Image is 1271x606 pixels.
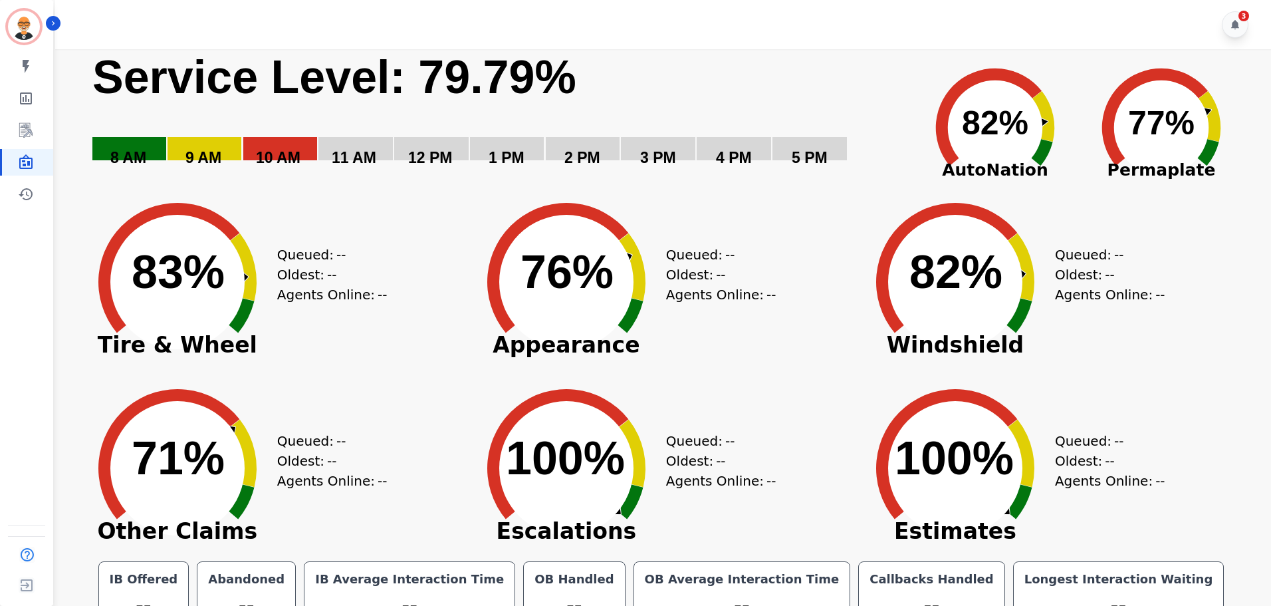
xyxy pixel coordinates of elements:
[1238,11,1249,21] div: 3
[1055,245,1155,265] div: Queued:
[1055,451,1155,471] div: Oldest:
[1055,285,1168,305] div: Agents Online:
[532,570,616,589] div: OB Handled
[766,471,776,491] span: --
[1105,451,1114,471] span: --
[107,570,181,589] div: IB Offered
[909,246,1002,298] text: 82%
[666,471,779,491] div: Agents Online:
[856,525,1055,538] span: Estimates
[856,339,1055,352] span: Windshield
[332,149,376,166] text: 11 AM
[327,265,336,285] span: --
[1055,471,1168,491] div: Agents Online:
[640,149,676,166] text: 3 PM
[1128,104,1195,142] text: 77%
[1055,265,1155,285] div: Oldest:
[1114,245,1123,265] span: --
[467,339,666,352] span: Appearance
[277,431,377,451] div: Queued:
[378,471,387,491] span: --
[520,246,614,298] text: 76%
[766,285,776,305] span: --
[185,149,221,166] text: 9 AM
[110,149,146,166] text: 8 AM
[1114,431,1123,451] span: --
[962,104,1028,142] text: 82%
[1155,285,1165,305] span: --
[716,149,752,166] text: 4 PM
[277,451,377,471] div: Oldest:
[867,570,996,589] div: Callbacks Handled
[78,339,277,352] span: Tire & Wheel
[78,525,277,538] span: Other Claims
[642,570,842,589] div: OB Average Interaction Time
[1105,265,1114,285] span: --
[506,432,625,484] text: 100%
[336,431,346,451] span: --
[312,570,507,589] div: IB Average Interaction Time
[792,149,828,166] text: 5 PM
[1022,570,1216,589] div: Longest Interaction Waiting
[716,451,725,471] span: --
[725,431,735,451] span: --
[8,11,40,43] img: Bordered avatar
[1078,158,1244,183] span: Permaplate
[564,149,600,166] text: 2 PM
[1055,431,1155,451] div: Queued:
[132,246,225,298] text: 83%
[91,49,909,186] svg: Service Level: 0%
[132,432,225,484] text: 71%
[327,451,336,471] span: --
[725,245,735,265] span: --
[205,570,287,589] div: Abandoned
[666,285,779,305] div: Agents Online:
[378,285,387,305] span: --
[666,265,766,285] div: Oldest:
[895,432,1014,484] text: 100%
[277,285,390,305] div: Agents Online:
[666,431,766,451] div: Queued:
[92,51,576,103] text: Service Level: 79.79%
[666,451,766,471] div: Oldest:
[1155,471,1165,491] span: --
[716,265,725,285] span: --
[912,158,1078,183] span: AutoNation
[408,149,452,166] text: 12 PM
[277,471,390,491] div: Agents Online:
[277,245,377,265] div: Queued:
[277,265,377,285] div: Oldest:
[467,525,666,538] span: Escalations
[256,149,300,166] text: 10 AM
[489,149,524,166] text: 1 PM
[666,245,766,265] div: Queued:
[336,245,346,265] span: --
